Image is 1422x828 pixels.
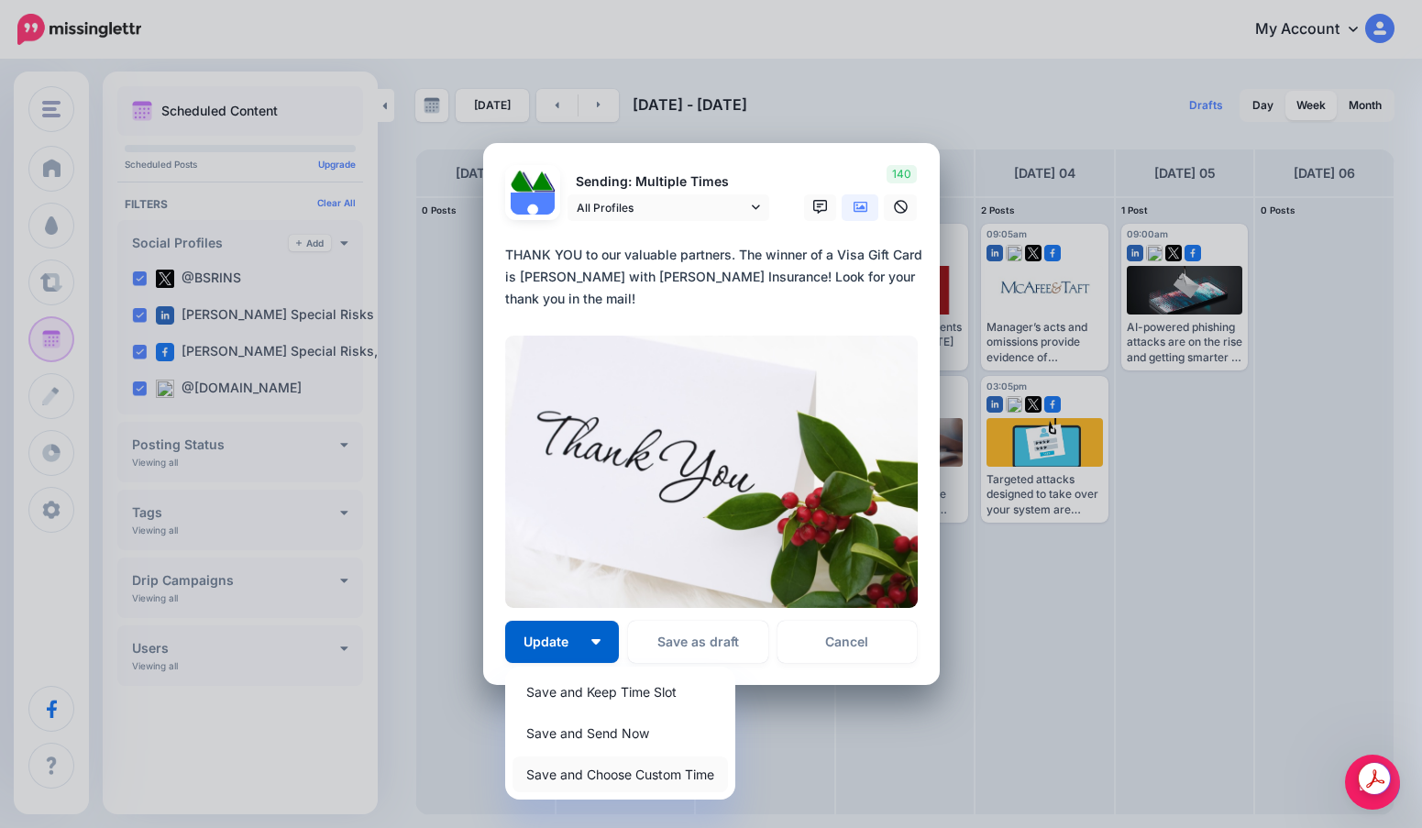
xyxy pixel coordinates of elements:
[511,171,533,193] img: 379531_475505335829751_837246864_n-bsa122537.jpg
[628,621,768,663] button: Save as draft
[777,621,918,663] a: Cancel
[505,667,735,800] div: Update
[591,639,601,645] img: arrow-down-white.png
[505,621,619,663] button: Update
[505,336,918,609] img: UAQMOCS56RQ7N3S46CRUS59RO2NK4H9U.jpg
[577,198,747,217] span: All Profiles
[524,635,582,648] span: Update
[513,674,728,710] a: Save and Keep Time Slot
[505,244,927,310] div: THANK YOU to our valuable partners. The winner of a Visa Gift Card is [PERSON_NAME] with [PERSON_...
[568,171,769,193] p: Sending: Multiple Times
[568,194,769,221] a: All Profiles
[511,193,555,237] img: user_default_image.png
[513,715,728,751] a: Save and Send Now
[513,756,728,792] a: Save and Choose Custom Time
[887,165,917,183] span: 140
[533,171,555,193] img: 1Q3z5d12-75797.jpg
